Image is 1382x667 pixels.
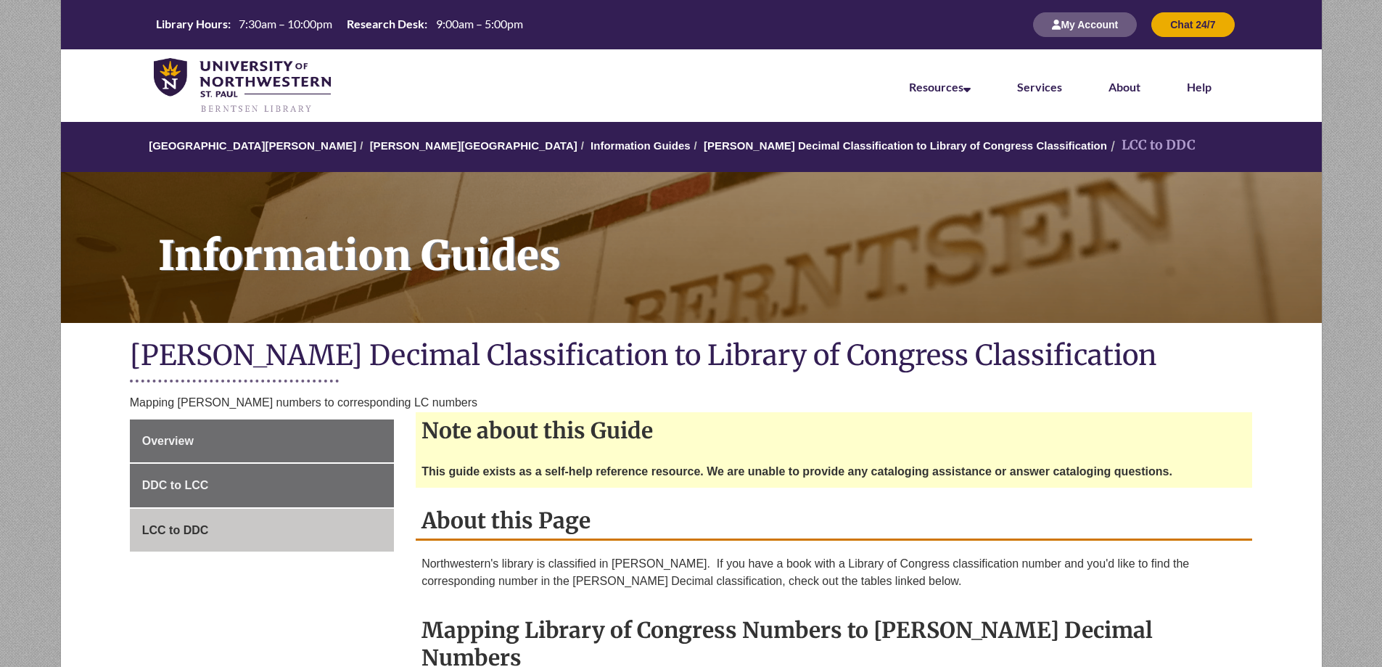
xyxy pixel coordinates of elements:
[142,524,209,536] span: LCC to DDC
[1187,80,1212,94] a: Help
[61,172,1322,323] a: Information Guides
[142,172,1322,304] h1: Information Guides
[1033,12,1137,37] button: My Account
[142,479,209,491] span: DDC to LCC
[341,16,429,32] th: Research Desk:
[421,465,1172,478] strong: This guide exists as a self-help reference resource. We are unable to provide any cataloging assi...
[150,16,529,32] table: Hours Today
[370,139,577,152] a: [PERSON_NAME][GEOGRAPHIC_DATA]
[421,555,1246,590] p: Northwestern's library is classified in [PERSON_NAME]. If you have a book with a Library of Congr...
[1151,12,1234,37] button: Chat 24/7
[239,17,332,30] span: 7:30am – 10:00pm
[150,16,233,32] th: Library Hours:
[436,17,523,30] span: 9:00am – 5:00pm
[1151,18,1234,30] a: Chat 24/7
[416,412,1252,449] h2: Note about this Guide
[130,396,477,409] span: Mapping [PERSON_NAME] numbers to corresponding LC numbers
[1107,135,1196,156] li: LCC to DDC
[130,420,394,463] a: Overview
[704,139,1107,152] a: [PERSON_NAME] Decimal Classification to Library of Congress Classification
[130,509,394,552] a: LCC to DDC
[1033,18,1137,30] a: My Account
[149,139,356,152] a: [GEOGRAPHIC_DATA][PERSON_NAME]
[130,464,394,507] a: DDC to LCC
[1109,80,1140,94] a: About
[130,420,394,552] div: Guide Page Menu
[416,502,1252,541] h2: About this Page
[150,16,529,33] a: Hours Today
[130,337,1253,376] h1: [PERSON_NAME] Decimal Classification to Library of Congress Classification
[154,58,332,115] img: UNWSP Library Logo
[142,435,194,447] span: Overview
[909,80,971,94] a: Resources
[1017,80,1062,94] a: Services
[591,139,691,152] a: Information Guides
